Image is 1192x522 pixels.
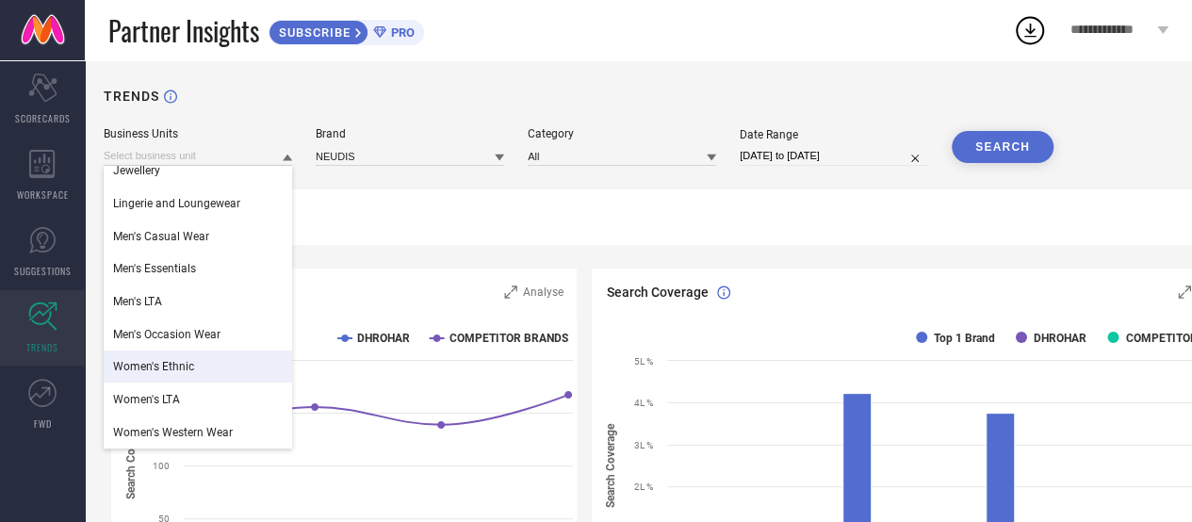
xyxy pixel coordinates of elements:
[113,262,196,275] span: Men's Essentials
[634,440,653,450] text: 3L %
[104,318,292,351] div: Men's Occasion Wear
[386,25,415,40] span: PRO
[113,164,160,177] span: Jewellery
[104,351,292,383] div: Women's Ethnic
[104,253,292,285] div: Men's Essentials
[449,332,568,345] text: COMPETITOR BRANDS
[605,423,618,508] tspan: Search Coverage
[113,230,209,243] span: Men's Casual Wear
[606,285,708,300] span: Search Coverage
[113,393,180,406] span: Women's LTA
[1013,13,1047,47] div: Open download list
[104,127,292,140] div: Business Units
[108,11,259,50] span: Partner Insights
[15,111,71,125] span: SCORECARDS
[113,295,162,308] span: Men's LTA
[113,426,233,439] span: Women's Western Wear
[104,146,292,166] input: Select business unit
[26,340,58,354] span: TRENDS
[269,25,355,40] span: SUBSCRIBE
[104,220,292,253] div: Men's Casual Wear
[634,356,653,367] text: 5L %
[269,15,424,45] a: SUBSCRIBEPRO
[357,332,410,345] text: DHROHAR
[104,155,292,187] div: Jewellery
[14,264,72,278] span: SUGGESTIONS
[104,89,159,104] h1: TRENDS
[952,131,1053,163] button: SEARCH
[504,285,517,299] svg: Zoom
[153,461,170,471] text: 100
[113,360,194,373] span: Women's Ethnic
[634,481,653,492] text: 2L %
[34,416,52,431] span: FWD
[104,285,292,318] div: Men's LTA
[1178,285,1191,299] svg: Zoom
[1034,332,1086,345] text: DHROHAR
[17,188,69,202] span: WORKSPACE
[740,128,928,141] div: Date Range
[528,127,716,140] div: Category
[316,127,504,140] div: Brand
[124,432,138,499] tspan: Search Count
[113,197,240,210] span: Lingerie and Loungewear
[104,188,292,220] div: Lingerie and Loungewear
[934,332,995,345] text: Top 1 Brand
[113,328,220,341] span: Men's Occasion Wear
[104,383,292,416] div: Women's LTA
[634,398,653,408] text: 4L %
[522,285,563,299] span: Analyse
[104,416,292,449] div: Women's Western Wear
[740,146,928,166] input: Select date range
